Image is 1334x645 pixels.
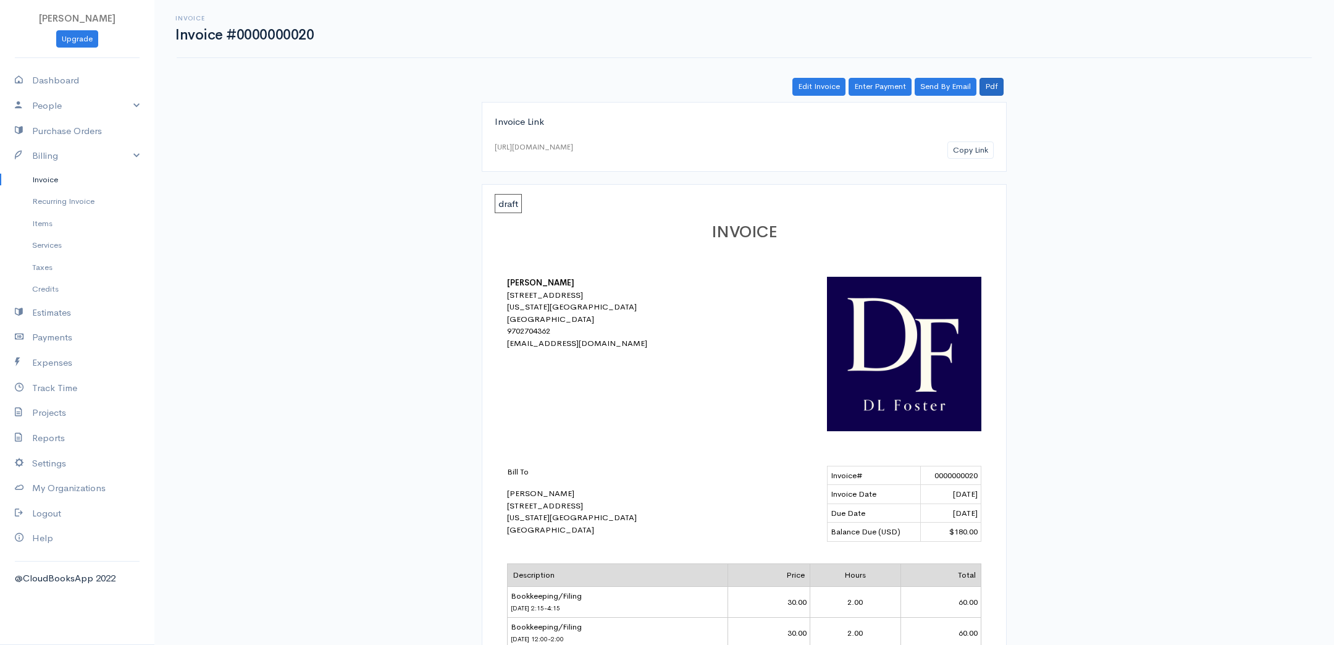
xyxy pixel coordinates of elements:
td: Price [728,564,810,587]
td: 60.00 [900,586,981,617]
td: 30.00 [728,586,810,617]
td: Bookkeeping/Filing [508,586,728,617]
span: draft [495,194,522,213]
td: [DATE] [920,504,981,523]
a: Send By Email [915,78,976,96]
h1: INVOICE [507,224,981,242]
a: Upgrade [56,30,98,48]
td: $180.00 [920,523,981,542]
td: 0000000020 [920,466,981,485]
span: [DATE] 12:00-2:00 [511,635,564,643]
button: Copy Link [947,141,994,159]
td: 2.00 [810,586,900,617]
td: Hours [810,564,900,587]
a: Edit Invoice [792,78,845,96]
td: Invoice# [828,466,921,485]
div: [URL][DOMAIN_NAME] [495,141,573,153]
p: Bill To [507,466,723,478]
td: Invoice Date [828,485,921,504]
b: [PERSON_NAME] [507,277,574,288]
div: [STREET_ADDRESS] [US_STATE][GEOGRAPHIC_DATA] [GEOGRAPHIC_DATA] 9702704362 [EMAIL_ADDRESS][DOMAIN_... [507,289,723,350]
h1: Invoice #0000000020 [175,27,314,43]
td: Description [508,564,728,587]
span: [PERSON_NAME] [39,12,115,24]
a: Pdf [980,78,1004,96]
h6: Invoice [175,15,314,22]
div: Invoice Link [495,115,994,129]
div: @CloudBooksApp 2022 [15,571,140,586]
td: Due Date [828,504,921,523]
td: Total [900,564,981,587]
a: Enter Payment [849,78,912,96]
td: [DATE] [920,485,981,504]
span: [DATE] 2:15-4:15 [511,604,560,612]
td: Balance Due (USD) [828,523,921,542]
div: [PERSON_NAME] [STREET_ADDRESS] [US_STATE][GEOGRAPHIC_DATA] [GEOGRAPHIC_DATA] [507,466,723,536]
img: logo-41515.jpg [827,277,981,431]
